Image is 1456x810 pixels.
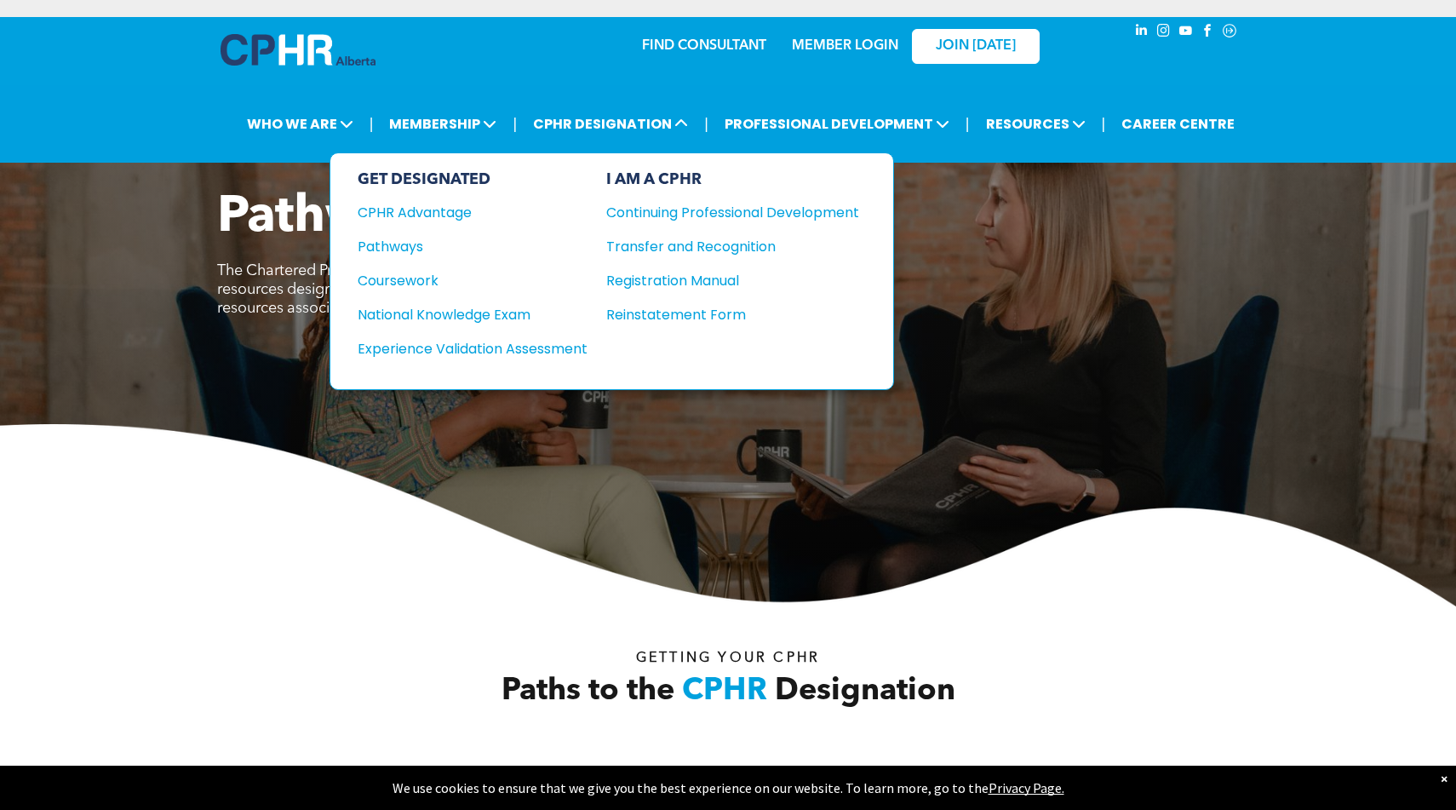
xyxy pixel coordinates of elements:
a: facebook [1198,21,1217,44]
div: Experience Validation Assessment [358,338,565,359]
span: JOIN [DATE] [936,38,1016,55]
a: Reinstatement Form [606,304,859,325]
a: Registration Manual [606,270,859,291]
span: The Chartered Professional in Human Resources (CPHR) is the only human resources designation reco... [217,263,720,316]
div: Registration Manual [606,270,834,291]
a: JOIN [DATE] [912,29,1040,64]
a: Transfer and Recognition [606,236,859,257]
li: | [704,106,708,141]
a: youtube [1176,21,1195,44]
img: A blue and white logo for cp alberta [221,34,375,66]
a: FIND CONSULTANT [642,39,766,53]
a: Coursework [358,270,588,291]
div: CPHR Advantage [358,202,565,223]
span: MEMBERSHIP [384,108,502,140]
a: Continuing Professional Development [606,202,859,223]
div: Coursework [358,270,565,291]
div: Continuing Professional Development [606,202,834,223]
div: Reinstatement Form [606,304,834,325]
a: instagram [1154,21,1172,44]
li: | [513,106,517,141]
span: RESOURCES [981,108,1091,140]
a: National Knowledge Exam [358,304,588,325]
div: National Knowledge Exam [358,304,565,325]
a: CPHR Advantage [358,202,588,223]
span: WHO WE ARE [242,108,358,140]
a: MEMBER LOGIN [792,39,898,53]
div: GET DESIGNATED [358,170,588,189]
a: Pathways [358,236,588,257]
span: CPHR DESIGNATION [528,108,693,140]
a: Social network [1220,21,1239,44]
span: Pathways [217,192,451,244]
a: Privacy Page. [989,779,1064,796]
div: Dismiss notification [1441,770,1447,787]
a: linkedin [1132,21,1150,44]
span: PROFESSIONAL DEVELOPMENT [719,108,954,140]
span: Getting your Cphr [636,652,820,665]
span: Paths to the [502,676,674,707]
div: Transfer and Recognition [606,236,834,257]
li: | [966,106,970,141]
span: Designation [775,676,955,707]
span: CPHR [682,676,767,707]
li: | [370,106,374,141]
a: CAREER CENTRE [1116,108,1240,140]
li: | [1102,106,1106,141]
a: Experience Validation Assessment [358,338,588,359]
div: I AM A CPHR [606,170,859,189]
div: Pathways [358,236,565,257]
